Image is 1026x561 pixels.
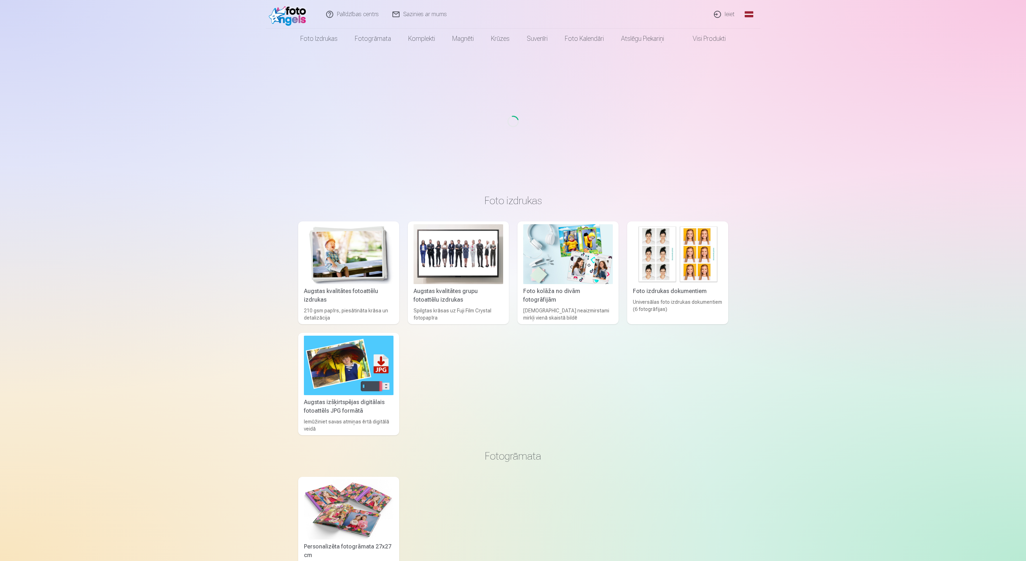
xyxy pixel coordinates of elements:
[630,287,725,296] div: Foto izdrukas dokumentiem
[301,418,396,432] div: Iemūžiniet savas atmiņas ērtā digitālā veidā
[304,224,393,284] img: Augstas kvalitātes fotoattēlu izdrukas
[556,29,612,49] a: Foto kalendāri
[304,450,722,462] h3: Fotogrāmata
[518,29,556,49] a: Suvenīri
[630,298,725,321] div: Universālas foto izdrukas dokumentiem (6 fotogrāfijas)
[411,287,506,304] div: Augstas kvalitātes grupu fotoattēlu izdrukas
[612,29,673,49] a: Atslēgu piekariņi
[298,221,399,324] a: Augstas kvalitātes fotoattēlu izdrukasAugstas kvalitātes fotoattēlu izdrukas210 gsm papīrs, piesā...
[301,398,396,415] div: Augstas izšķirtspējas digitālais fotoattēls JPG formātā
[627,221,728,324] a: Foto izdrukas dokumentiemFoto izdrukas dokumentiemUniversālas foto izdrukas dokumentiem (6 fotogr...
[520,307,616,321] div: [DEMOGRAPHIC_DATA] neaizmirstami mirkļi vienā skaistā bildē
[408,221,509,324] a: Augstas kvalitātes grupu fotoattēlu izdrukasAugstas kvalitātes grupu fotoattēlu izdrukasSpilgtas ...
[346,29,400,49] a: Fotogrāmata
[304,480,393,540] img: Personalizēta fotogrāmata 27x27 cm
[517,221,619,324] a: Foto kolāža no divām fotogrāfijāmFoto kolāža no divām fotogrāfijām[DEMOGRAPHIC_DATA] neaizmirstam...
[400,29,444,49] a: Komplekti
[444,29,482,49] a: Magnēti
[301,542,396,560] div: Personalizēta fotogrāmata 27x27 cm
[633,224,722,284] img: Foto izdrukas dokumentiem
[298,333,399,436] a: Augstas izšķirtspējas digitālais fotoattēls JPG formātāAugstas izšķirtspējas digitālais fotoattēl...
[482,29,518,49] a: Krūzes
[304,194,722,207] h3: Foto izdrukas
[520,287,616,304] div: Foto kolāža no divām fotogrāfijām
[301,287,396,304] div: Augstas kvalitātes fotoattēlu izdrukas
[304,336,393,395] img: Augstas izšķirtspējas digitālais fotoattēls JPG formātā
[414,224,503,284] img: Augstas kvalitātes grupu fotoattēlu izdrukas
[292,29,346,49] a: Foto izdrukas
[269,3,310,26] img: /fa1
[523,224,613,284] img: Foto kolāža no divām fotogrāfijām
[411,307,506,321] div: Spilgtas krāsas uz Fuji Film Crystal fotopapīra
[673,29,734,49] a: Visi produkti
[301,307,396,321] div: 210 gsm papīrs, piesātināta krāsa un detalizācija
